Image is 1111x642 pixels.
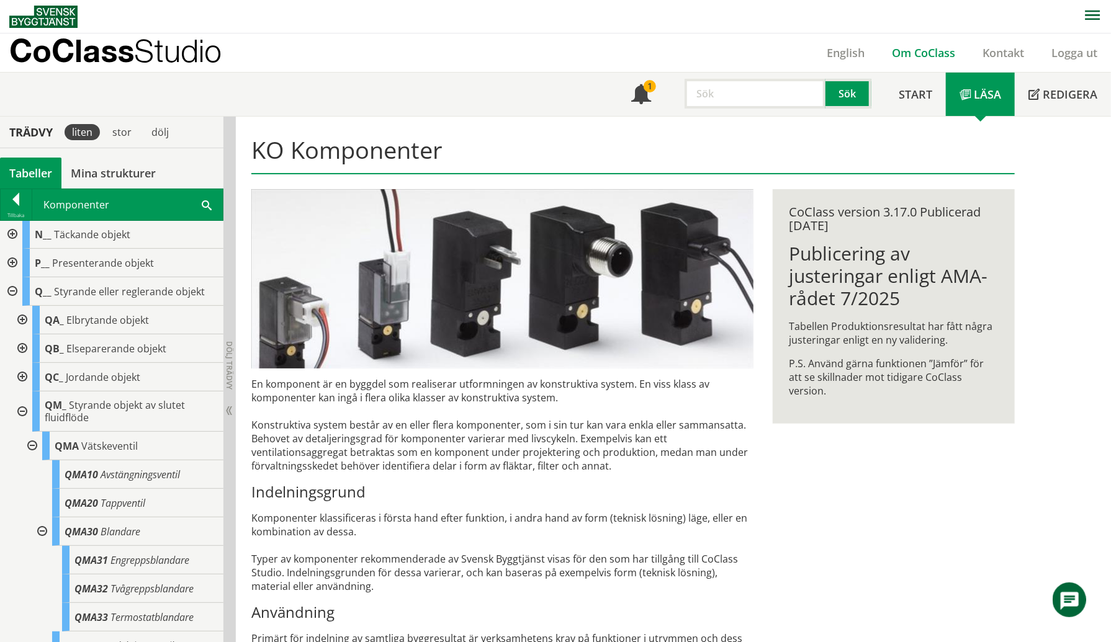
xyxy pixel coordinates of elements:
[9,33,248,72] a: CoClassStudio
[251,603,753,622] h3: Användning
[35,256,50,270] span: P__
[224,341,235,390] span: Dölj trädvy
[878,45,969,60] a: Om CoClass
[251,136,1014,174] h1: KO Komponenter
[685,79,825,109] input: Sök
[45,398,185,424] span: Styrande objekt av slutet fluidflöde
[9,43,222,58] p: CoClass
[52,256,154,270] span: Presenterande objekt
[74,610,108,624] span: QMA33
[974,87,1001,102] span: Läsa
[1,210,32,220] div: Tillbaka
[789,357,998,398] p: P.S. Använd gärna funktionen ”Jämför” för att se skillnader mot tidigare CoClass version.
[251,189,753,368] img: pilotventiler.jpg
[1015,73,1111,116] a: Redigera
[9,6,78,28] img: Svensk Byggtjänst
[32,189,223,220] div: Komponenter
[66,313,149,327] span: Elbrytande objekt
[251,483,753,501] h3: Indelningsgrund
[1038,45,1111,60] a: Logga ut
[55,439,79,453] span: QMA
[66,370,140,384] span: Jordande objekt
[110,582,194,595] span: Tvågreppsblandare
[54,228,130,241] span: Täckande objekt
[61,158,165,189] a: Mina strukturer
[65,468,98,481] span: QMA10
[74,582,108,595] span: QMA32
[81,439,138,453] span: Vätskeventil
[66,342,166,355] span: Elseparerande objekt
[202,198,212,211] span: Sök i tabellen
[631,86,651,105] span: Notifikationer
[2,125,60,139] div: Trädvy
[899,87,932,102] span: Start
[618,73,665,116] a: 1
[54,285,205,298] span: Styrande eller reglerande objekt
[65,496,98,510] span: QMA20
[35,285,52,298] span: Q__
[825,79,871,109] button: Sök
[644,80,656,92] div: 1
[789,319,998,347] p: Tabellen Produktionsresultat har fått några justeringar enligt en ny validering.
[35,228,52,241] span: N__
[101,496,145,510] span: Tappventil
[101,525,140,538] span: Blandare
[110,610,194,624] span: Termostatblandare
[885,73,946,116] a: Start
[45,313,64,327] span: QA_
[65,525,98,538] span: QMA30
[101,468,180,481] span: Avstängningsventil
[45,398,66,412] span: QM_
[946,73,1015,116] a: Läsa
[110,553,189,567] span: Engreppsblandare
[45,342,64,355] span: QB_
[45,370,63,384] span: QC_
[144,124,176,140] div: dölj
[1043,87,1097,102] span: Redigera
[134,32,222,69] span: Studio
[74,553,108,567] span: QMA31
[969,45,1038,60] a: Kontakt
[813,45,878,60] a: English
[789,243,998,310] h1: Publicering av justeringar enligt AMA-rådet 7/2025
[65,124,100,140] div: liten
[105,124,139,140] div: stor
[789,205,998,233] div: CoClass version 3.17.0 Publicerad [DATE]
